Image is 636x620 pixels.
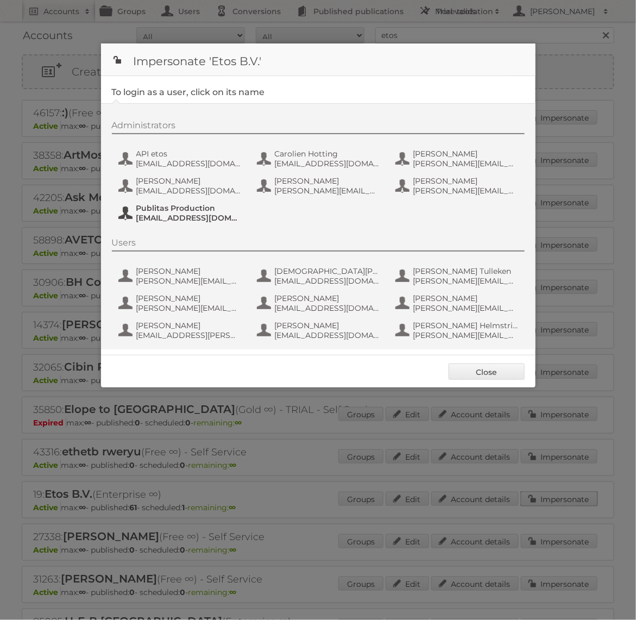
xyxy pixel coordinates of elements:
[256,320,383,341] button: [PERSON_NAME] [EMAIL_ADDRESS][DOMAIN_NAME]
[136,176,242,186] span: [PERSON_NAME]
[117,202,245,224] button: Publitas Production [EMAIL_ADDRESS][DOMAIN_NAME]
[275,293,380,303] span: [PERSON_NAME]
[449,364,525,380] a: Close
[136,149,242,159] span: API etos
[275,186,380,196] span: [PERSON_NAME][EMAIL_ADDRESS][PERSON_NAME][DOMAIN_NAME]
[394,265,522,287] button: [PERSON_NAME] Tulleken [PERSON_NAME][EMAIL_ADDRESS][PERSON_NAME][DOMAIN_NAME]
[394,175,522,197] button: [PERSON_NAME] [PERSON_NAME][EMAIL_ADDRESS][PERSON_NAME][DOMAIN_NAME]
[256,292,383,314] button: [PERSON_NAME] [EMAIL_ADDRESS][DOMAIN_NAME]
[112,120,525,134] div: Administrators
[413,149,519,159] span: [PERSON_NAME]
[275,303,380,313] span: [EMAIL_ADDRESS][DOMAIN_NAME]
[136,186,242,196] span: [EMAIL_ADDRESS][DOMAIN_NAME]
[275,149,380,159] span: Carolien Hotting
[136,203,242,213] span: Publitas Production
[117,175,245,197] button: [PERSON_NAME] [EMAIL_ADDRESS][DOMAIN_NAME]
[275,266,380,276] span: [DEMOGRAPHIC_DATA][PERSON_NAME]
[136,303,242,313] span: [PERSON_NAME][EMAIL_ADDRESS][DOMAIN_NAME]
[275,321,380,330] span: [PERSON_NAME]
[256,265,383,287] button: [DEMOGRAPHIC_DATA][PERSON_NAME] [EMAIL_ADDRESS][DOMAIN_NAME]
[117,320,245,341] button: [PERSON_NAME] [EMAIL_ADDRESS][PERSON_NAME][DOMAIN_NAME]
[394,292,522,314] button: [PERSON_NAME] [PERSON_NAME][EMAIL_ADDRESS][DOMAIN_NAME]
[394,320,522,341] button: [PERSON_NAME] Helmstrijd [PERSON_NAME][EMAIL_ADDRESS][DOMAIN_NAME]
[413,186,519,196] span: [PERSON_NAME][EMAIL_ADDRESS][PERSON_NAME][DOMAIN_NAME]
[275,330,380,340] span: [EMAIL_ADDRESS][DOMAIN_NAME]
[256,148,383,170] button: Carolien Hotting [EMAIL_ADDRESS][DOMAIN_NAME]
[117,265,245,287] button: [PERSON_NAME] [PERSON_NAME][EMAIL_ADDRESS][PERSON_NAME][DOMAIN_NAME]
[117,148,245,170] button: API etos [EMAIL_ADDRESS][DOMAIN_NAME]
[112,87,265,97] legend: To login as a user, click on its name
[101,43,536,76] h1: Impersonate 'Etos B.V.'
[136,266,242,276] span: [PERSON_NAME]
[112,237,525,252] div: Users
[413,266,519,276] span: [PERSON_NAME] Tulleken
[136,330,242,340] span: [EMAIL_ADDRESS][PERSON_NAME][DOMAIN_NAME]
[413,176,519,186] span: [PERSON_NAME]
[413,276,519,286] span: [PERSON_NAME][EMAIL_ADDRESS][PERSON_NAME][DOMAIN_NAME]
[136,213,242,223] span: [EMAIL_ADDRESS][DOMAIN_NAME]
[413,293,519,303] span: [PERSON_NAME]
[413,159,519,168] span: [PERSON_NAME][EMAIL_ADDRESS][PERSON_NAME][PERSON_NAME][DOMAIN_NAME]
[136,159,242,168] span: [EMAIL_ADDRESS][DOMAIN_NAME]
[413,303,519,313] span: [PERSON_NAME][EMAIL_ADDRESS][DOMAIN_NAME]
[275,276,380,286] span: [EMAIL_ADDRESS][DOMAIN_NAME]
[394,148,522,170] button: [PERSON_NAME] [PERSON_NAME][EMAIL_ADDRESS][PERSON_NAME][PERSON_NAME][DOMAIN_NAME]
[117,292,245,314] button: [PERSON_NAME] [PERSON_NAME][EMAIL_ADDRESS][DOMAIN_NAME]
[136,276,242,286] span: [PERSON_NAME][EMAIL_ADDRESS][PERSON_NAME][DOMAIN_NAME]
[136,321,242,330] span: [PERSON_NAME]
[413,330,519,340] span: [PERSON_NAME][EMAIL_ADDRESS][DOMAIN_NAME]
[256,175,383,197] button: [PERSON_NAME] [PERSON_NAME][EMAIL_ADDRESS][PERSON_NAME][DOMAIN_NAME]
[136,293,242,303] span: [PERSON_NAME]
[275,176,380,186] span: [PERSON_NAME]
[275,159,380,168] span: [EMAIL_ADDRESS][DOMAIN_NAME]
[413,321,519,330] span: [PERSON_NAME] Helmstrijd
